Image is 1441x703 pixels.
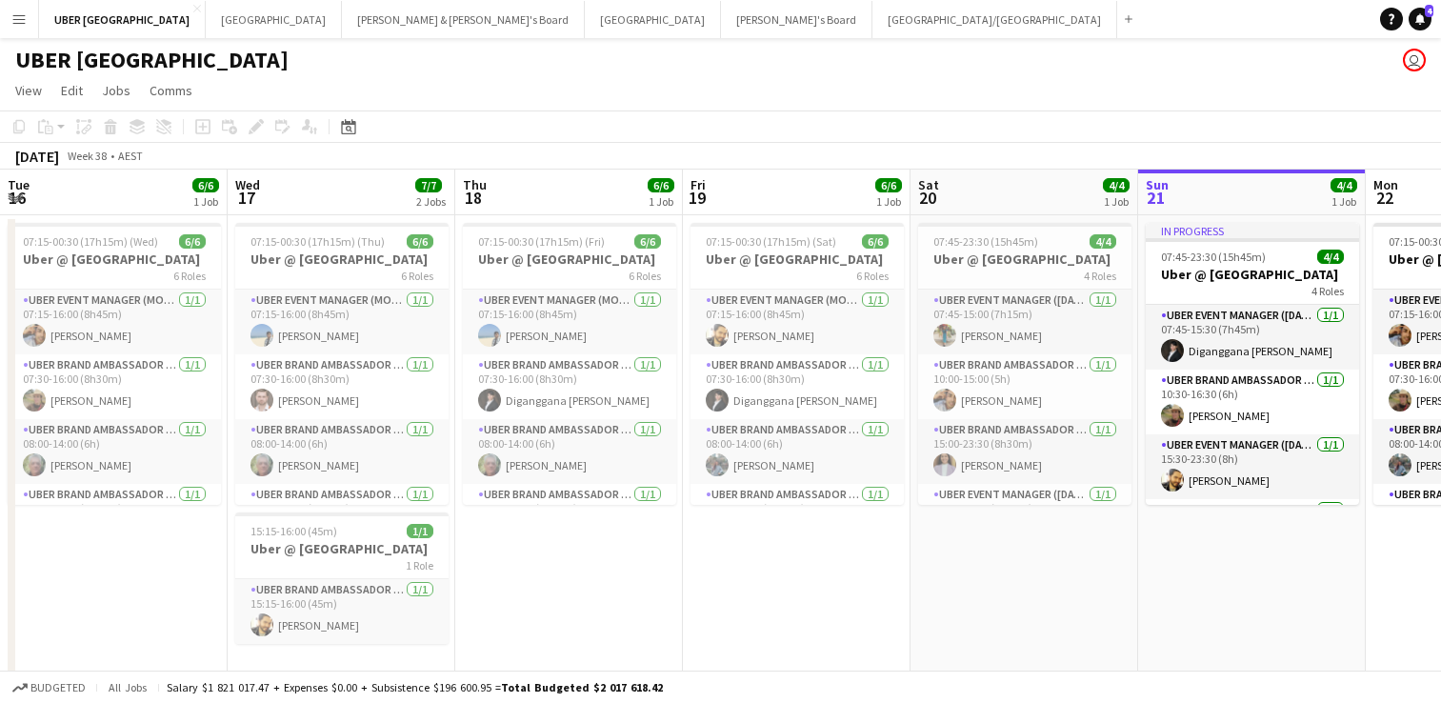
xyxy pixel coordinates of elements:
span: 15:15-16:00 (45m) [250,524,337,538]
button: [GEOGRAPHIC_DATA]/[GEOGRAPHIC_DATA] [872,1,1117,38]
app-card-role: UBER Brand Ambassador ([PERSON_NAME])1/108:00-14:00 (6h)[PERSON_NAME] [690,419,904,484]
div: 1 Job [1104,194,1129,209]
span: 6/6 [179,234,206,249]
span: Week 38 [63,149,110,163]
a: Jobs [94,78,138,103]
span: 07:15-00:30 (17h15m) (Fri) [478,234,605,249]
button: Budgeted [10,677,89,698]
span: 07:45-23:30 (15h45m) [933,234,1038,249]
h3: Uber @ [GEOGRAPHIC_DATA] [918,251,1131,268]
span: 6 Roles [629,269,661,283]
span: Edit [61,82,83,99]
button: [GEOGRAPHIC_DATA] [585,1,721,38]
span: 6/6 [862,234,889,249]
span: 21 [1143,187,1169,209]
div: 1 Job [1331,194,1356,209]
h1: UBER [GEOGRAPHIC_DATA] [15,46,289,74]
span: 4/4 [1317,250,1344,264]
a: View [8,78,50,103]
app-job-card: 15:15-16:00 (45m)1/1Uber @ [GEOGRAPHIC_DATA]1 RoleUBER Brand Ambassador ([PERSON_NAME])1/115:15-1... [235,512,449,644]
span: Sat [918,176,939,193]
div: [DATE] [15,147,59,166]
span: 6 Roles [401,269,433,283]
app-card-role: UBER Event Manager ([DATE])1/115:00-23:30 (8h30m) [918,484,1131,549]
h3: Uber @ [GEOGRAPHIC_DATA] [235,540,449,557]
div: Salary $1 821 017.47 + Expenses $0.00 + Subsistence $196 600.95 = [167,680,663,694]
span: Total Budgeted $2 017 618.42 [501,680,663,694]
span: Comms [150,82,192,99]
span: 1/1 [407,524,433,538]
span: 07:15-00:30 (17h15m) (Wed) [23,234,158,249]
button: [PERSON_NAME] & [PERSON_NAME]'s Board [342,1,585,38]
span: 07:15-00:30 (17h15m) (Thu) [250,234,385,249]
button: UBER [GEOGRAPHIC_DATA] [39,1,206,38]
app-card-role: UBER Brand Ambassador ([PERSON_NAME])1/116:00-00:30 (8h30m) [690,484,904,549]
button: [GEOGRAPHIC_DATA] [206,1,342,38]
span: Wed [235,176,260,193]
span: Jobs [102,82,130,99]
span: 6 Roles [856,269,889,283]
h3: Uber @ [GEOGRAPHIC_DATA] [235,251,449,268]
span: 22 [1371,187,1398,209]
app-card-role: UBER Brand Ambassador ([PERSON_NAME])1/108:00-14:00 (6h)[PERSON_NAME] [8,419,221,484]
app-card-role: UBER Brand Ambassador ([PERSON_NAME])1/107:30-16:00 (8h30m)[PERSON_NAME] [235,354,449,419]
span: 17 [232,187,260,209]
app-card-role: UBER Event Manager (Mon - Fri)1/107:15-16:00 (8h45m)[PERSON_NAME] [690,290,904,354]
app-card-role: UBER Brand Ambassador ([PERSON_NAME])1/107:30-16:00 (8h30m)Diganggana [PERSON_NAME] [690,354,904,419]
div: 1 Job [193,194,218,209]
app-card-role: UBER Brand Ambassador ([DATE])1/110:30-16:30 (6h)[PERSON_NAME] [1146,370,1359,434]
h3: Uber @ [GEOGRAPHIC_DATA] [690,251,904,268]
span: Sun [1146,176,1169,193]
a: 4 [1409,8,1431,30]
app-card-role: UBER Event Manager (Mon - Fri)1/107:15-16:00 (8h45m)[PERSON_NAME] [235,290,449,354]
a: Comms [142,78,200,103]
app-card-role: UBER Event Manager ([DATE])1/107:45-15:30 (7h45m)Diganggana [PERSON_NAME] [1146,305,1359,370]
app-card-role: UBER Brand Ambassador ([PERSON_NAME])1/116:00-00:30 (8h30m) [463,484,676,549]
div: 07:15-00:30 (17h15m) (Sat)6/6Uber @ [GEOGRAPHIC_DATA]6 RolesUBER Event Manager (Mon - Fri)1/107:1... [690,223,904,505]
span: Budgeted [30,681,86,694]
span: 18 [460,187,487,209]
span: 6 Roles [173,269,206,283]
h3: Uber @ [GEOGRAPHIC_DATA] [463,251,676,268]
h3: Uber @ [GEOGRAPHIC_DATA] [8,251,221,268]
app-card-role: UBER Brand Ambassador ([DATE])1/110:00-15:00 (5h)[PERSON_NAME] [918,354,1131,419]
span: Thu [463,176,487,193]
app-job-card: 07:15-00:30 (17h15m) (Wed)6/6Uber @ [GEOGRAPHIC_DATA]6 RolesUBER Event Manager (Mon - Fri)1/107:1... [8,223,221,505]
span: 7/7 [415,178,442,192]
span: 07:45-23:30 (15h45m) [1161,250,1266,264]
app-card-role: UBER Brand Ambassador ([PERSON_NAME])1/108:00-14:00 (6h)[PERSON_NAME] [463,419,676,484]
span: 6/6 [192,178,219,192]
span: Fri [690,176,706,193]
app-card-role: UBER Brand Ambassador ([PERSON_NAME])1/107:30-16:00 (8h30m)[PERSON_NAME] [8,354,221,419]
app-card-role: UBER Brand Ambassador ([DATE])1/115:00-23:30 (8h30m)[PERSON_NAME] [918,419,1131,484]
span: Tue [8,176,30,193]
span: 6/6 [407,234,433,249]
app-user-avatar: Tennille Moore [1403,49,1426,71]
span: 4/4 [1331,178,1357,192]
span: All jobs [105,680,150,694]
div: In progress [1146,223,1359,238]
span: 4 Roles [1311,284,1344,298]
div: 2 Jobs [416,194,446,209]
a: Edit [53,78,90,103]
app-job-card: In progress07:45-23:30 (15h45m)4/4Uber @ [GEOGRAPHIC_DATA]4 RolesUBER Event Manager ([DATE])1/107... [1146,223,1359,505]
app-job-card: 07:45-23:30 (15h45m)4/4Uber @ [GEOGRAPHIC_DATA]4 RolesUBER Event Manager ([DATE])1/107:45-15:00 (... [918,223,1131,505]
app-card-role: UBER Event Manager (Mon - Fri)1/107:15-16:00 (8h45m)[PERSON_NAME] [463,290,676,354]
span: 4/4 [1103,178,1130,192]
span: 16 [5,187,30,209]
span: 4 [1425,5,1433,17]
span: 4/4 [1090,234,1116,249]
app-card-role: UBER Brand Ambassador ([PERSON_NAME])1/116:00-00:30 (8h30m) [8,484,221,549]
app-job-card: 07:15-00:30 (17h15m) (Fri)6/6Uber @ [GEOGRAPHIC_DATA]6 RolesUBER Event Manager (Mon - Fri)1/107:1... [463,223,676,505]
div: 07:15-00:30 (17h15m) (Thu)6/6Uber @ [GEOGRAPHIC_DATA]6 RolesUBER Event Manager (Mon - Fri)1/107:1... [235,223,449,505]
span: 6/6 [648,178,674,192]
app-card-role: UBER Brand Ambassador ([PERSON_NAME])1/107:30-16:00 (8h30m)Diganggana [PERSON_NAME] [463,354,676,419]
app-card-role: UBER Brand Ambassador ([PERSON_NAME])1/115:15-16:00 (45m)[PERSON_NAME] [235,579,449,644]
span: Mon [1373,176,1398,193]
span: 19 [688,187,706,209]
button: [PERSON_NAME]'s Board [721,1,872,38]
